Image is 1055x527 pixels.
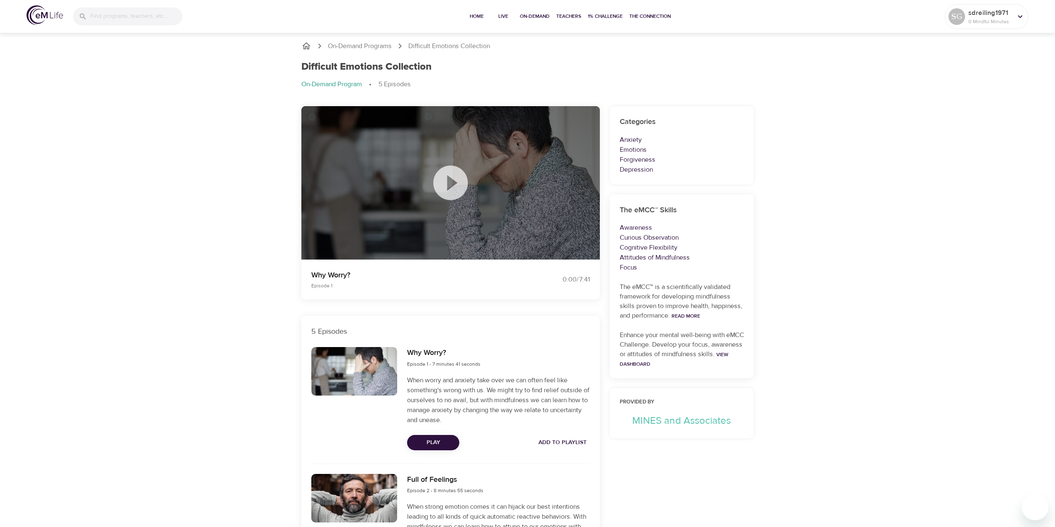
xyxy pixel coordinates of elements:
[414,437,453,448] span: Play
[620,116,744,128] h6: Categories
[27,5,63,25] img: logo
[620,413,744,428] p: MINES and Associates
[629,12,671,21] span: The Connection
[467,12,487,21] span: Home
[620,165,744,175] p: Depression
[407,347,480,359] h6: Why Worry?
[90,7,182,25] input: Find programs, teachers, etc...
[311,282,518,289] p: Episode 1
[620,398,744,407] h6: Provided by
[407,435,459,450] button: Play
[620,253,744,262] p: Attitudes of Mindfulness
[407,361,480,367] span: Episode 1 - 7 minutes 41 seconds
[620,330,744,369] p: Enhance your mental well-being with eMCC Challenge. Develop your focus, awareness or attitudes of...
[620,145,744,155] p: Emotions
[408,41,490,51] p: Difficult Emotions Collection
[1022,494,1048,520] iframe: Button to launch messaging window
[538,437,587,448] span: Add to Playlist
[407,474,483,486] h6: Full of Feelings
[620,282,744,321] p: The eMCC™ is a scientifically validated framework for developing mindfulness skills proven to imp...
[407,487,483,494] span: Episode 2 - 8 minutes 55 seconds
[301,61,432,73] h1: Difficult Emotions Collection
[407,375,589,425] p: When worry and anxiety take over we can often feel like something's wrong with us. We might try t...
[620,155,744,165] p: Forgiveness
[311,326,590,337] p: 5 Episodes
[535,435,590,450] button: Add to Playlist
[301,41,754,51] nav: breadcrumb
[620,135,744,145] p: Anxiety
[493,12,513,21] span: Live
[301,80,754,90] nav: breadcrumb
[311,270,518,281] p: Why Worry?
[968,18,1012,25] p: 0 Mindful Minutes
[378,80,411,89] p: 5 Episodes
[556,12,581,21] span: Teachers
[620,204,744,216] h6: The eMCC™ Skills
[328,41,392,51] a: On-Demand Programs
[620,351,728,367] a: View Dashboard
[620,233,744,243] p: Curious Observation
[620,223,744,233] p: Awareness
[520,12,550,21] span: On-Demand
[528,275,590,284] div: 0:00 / 7:41
[948,8,965,25] div: SG
[588,12,623,21] span: 1% Challenge
[620,243,744,253] p: Cognitive Flexibility
[968,8,1012,18] p: sdreiling1971
[620,262,744,272] p: Focus
[672,313,700,319] a: Read More
[301,80,362,89] p: On-Demand Program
